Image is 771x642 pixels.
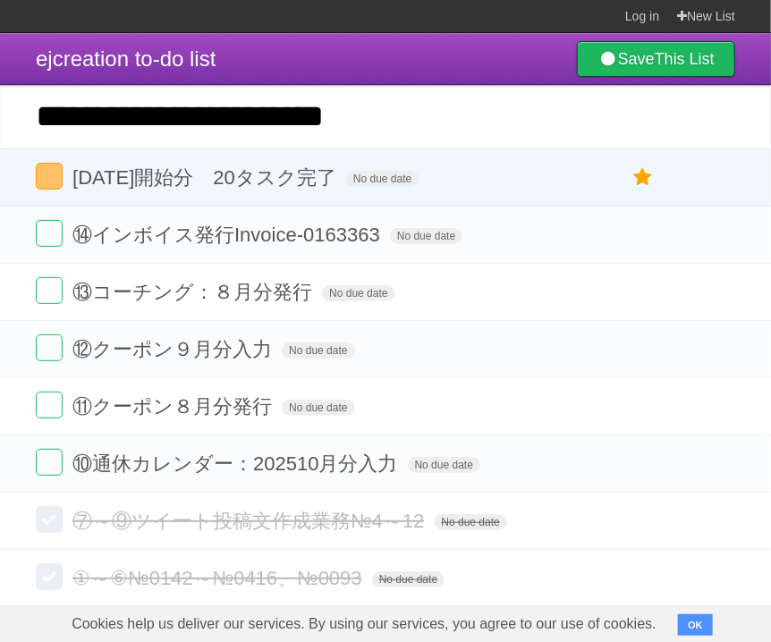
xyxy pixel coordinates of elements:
span: ⑭インボイス発行Invoice-0163363 [72,224,385,246]
span: No due date [322,285,394,301]
span: ⑦～⑨ツイート投稿文作成業務№4～12 [72,510,428,532]
label: Done [36,277,63,304]
b: This List [655,50,715,68]
label: Done [36,392,63,418]
span: No due date [346,171,419,187]
label: Done [36,163,63,190]
span: No due date [435,514,507,530]
span: ⑩通休カレンダー：202510月分入力 [72,452,402,475]
a: SaveThis List [577,41,735,77]
span: No due date [390,228,462,244]
label: Star task [626,163,660,192]
span: ⑬コーチング：８月分発行 [72,281,317,303]
label: Done [36,449,63,476]
span: ⑫クーポン９月分入力 [72,338,276,360]
span: No due date [282,400,354,416]
span: ejcreation to-do list [36,46,216,71]
label: Done [36,563,63,590]
span: No due date [282,342,354,359]
span: Cookies help us deliver our services. By using our services, you agree to our use of cookies. [54,606,674,642]
span: No due date [408,457,480,473]
span: ⑪クーポン８月分発行 [72,395,276,418]
label: Done [36,334,63,361]
label: Done [36,220,63,247]
button: OK [678,614,713,636]
span: [DATE]開始分 20タスク完了 [72,166,341,189]
span: ①～⑥№0142～№0416、№0093 [72,567,367,589]
span: No due date [372,571,445,587]
label: Done [36,506,63,533]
